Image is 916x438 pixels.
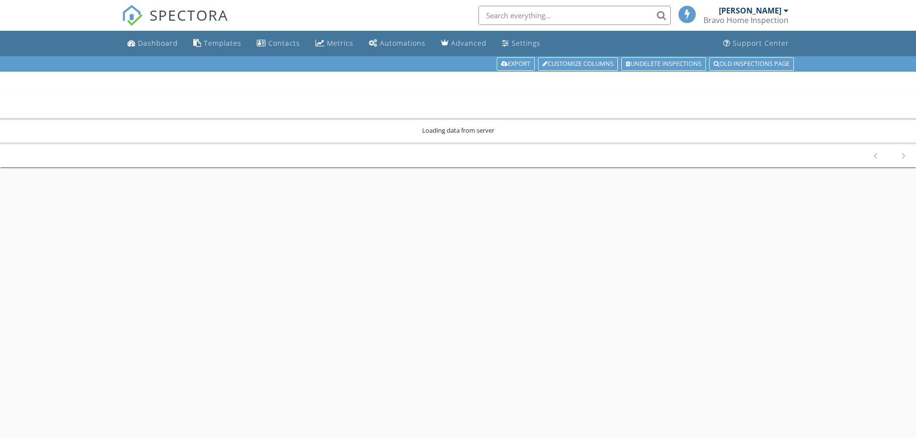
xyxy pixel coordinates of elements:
[122,13,228,33] a: SPECTORA
[538,57,618,71] a: Customize Columns
[719,35,793,52] a: Support Center
[451,38,487,48] div: Advanced
[365,35,429,52] a: Automations (Basic)
[703,15,789,25] div: Bravo Home Inspection
[189,35,245,52] a: Templates
[478,6,671,25] input: Search everything...
[122,5,143,26] img: The Best Home Inspection Software - Spectora
[621,57,706,71] a: Undelete inspections
[733,38,789,48] div: Support Center
[312,35,357,52] a: Metrics
[204,38,241,48] div: Templates
[150,5,228,25] span: SPECTORA
[498,35,544,52] a: Settings
[268,38,300,48] div: Contacts
[138,38,178,48] div: Dashboard
[124,35,182,52] a: Dashboard
[719,6,781,15] div: [PERSON_NAME]
[380,38,426,48] div: Automations
[327,38,353,48] div: Metrics
[253,35,304,52] a: Contacts
[709,57,794,71] a: Old inspections page
[437,35,490,52] a: Advanced
[497,57,535,71] a: Export
[512,38,540,48] div: Settings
